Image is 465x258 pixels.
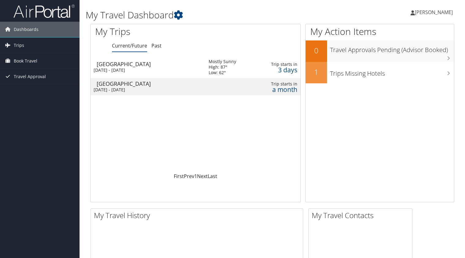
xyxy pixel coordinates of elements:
div: Low: 62° [209,70,236,75]
div: High: 87° [209,64,236,70]
div: [DATE] - [DATE] [94,87,199,93]
div: [GEOGRAPHIC_DATA] [97,81,203,86]
a: Last [208,173,217,180]
span: Travel Approval [14,69,46,84]
div: [GEOGRAPHIC_DATA] [97,61,203,67]
a: 1 [194,173,197,180]
a: 0Travel Approvals Pending (Advisor Booked) [306,40,454,62]
a: First [174,173,184,180]
div: [DATE] - [DATE] [94,67,199,73]
span: Trips [14,38,24,53]
a: Next [197,173,208,180]
span: Book Travel [14,53,37,69]
h2: My Travel History [94,210,303,221]
a: [PERSON_NAME] [411,3,459,21]
span: [PERSON_NAME] [415,9,453,16]
a: Current/Future [112,42,147,49]
h2: My Travel Contacts [312,210,412,221]
h3: Travel Approvals Pending (Advisor Booked) [330,43,454,54]
h2: 1 [306,67,327,77]
div: Trip starts in [262,62,297,67]
h1: My Trips [95,25,208,38]
h3: Trips Missing Hotels [330,66,454,78]
div: 3 days [262,67,297,73]
h2: 0 [306,45,327,56]
a: Prev [184,173,194,180]
div: Mostly Sunny [209,59,236,64]
h1: My Travel Dashboard [86,9,334,21]
a: Past [151,42,162,49]
img: airportal-logo.png [13,4,75,18]
a: 1Trips Missing Hotels [306,62,454,83]
div: a month [262,87,297,92]
div: Trip starts in [262,81,297,87]
h1: My Action Items [306,25,454,38]
span: Dashboards [14,22,39,37]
